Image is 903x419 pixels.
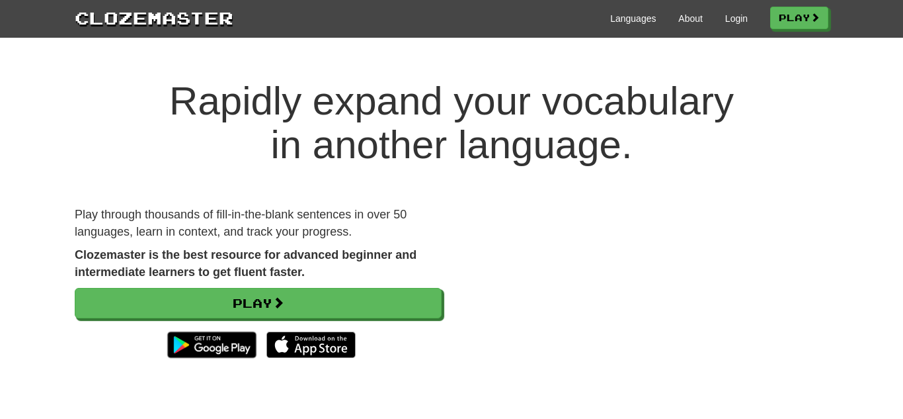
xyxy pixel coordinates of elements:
a: Play [75,288,442,318]
a: About [678,12,703,25]
a: Play [770,7,828,29]
strong: Clozemaster is the best resource for advanced beginner and intermediate learners to get fluent fa... [75,248,416,279]
a: Clozemaster [75,5,233,30]
a: Languages [610,12,656,25]
img: Get it on Google Play [161,325,263,365]
p: Play through thousands of fill-in-the-blank sentences in over 50 languages, learn in context, and... [75,207,442,240]
img: Download_on_the_App_Store_Badge_US-UK_135x40-25178aeef6eb6b83b96f5f2d004eda3bffbb37122de64afbaef7... [266,332,356,358]
a: Login [725,12,748,25]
